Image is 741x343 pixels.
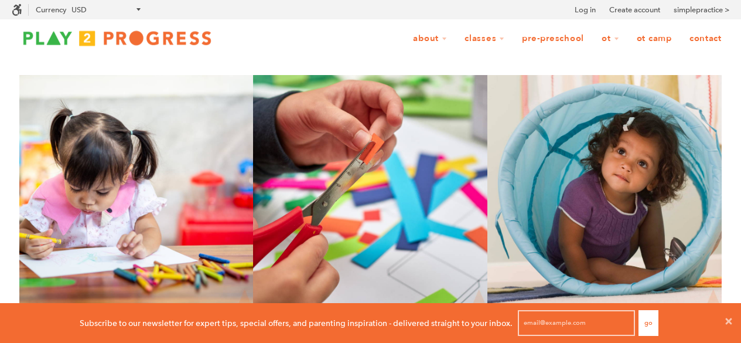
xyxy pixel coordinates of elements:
[514,28,592,50] a: Pre-Preschool
[674,4,729,16] a: simplepractice >
[80,317,513,330] p: Subscribe to our newsletter for expert tips, special offers, and parenting inspiration - delivere...
[575,4,596,16] a: Log in
[518,310,635,336] input: email@example.com
[629,28,679,50] a: OT Camp
[682,28,729,50] a: Contact
[638,310,658,336] button: Go
[12,26,223,50] img: Play2Progress logo
[36,5,66,14] label: Currency
[594,28,627,50] a: OT
[405,28,455,50] a: About
[457,28,512,50] a: Classes
[609,4,660,16] a: Create account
